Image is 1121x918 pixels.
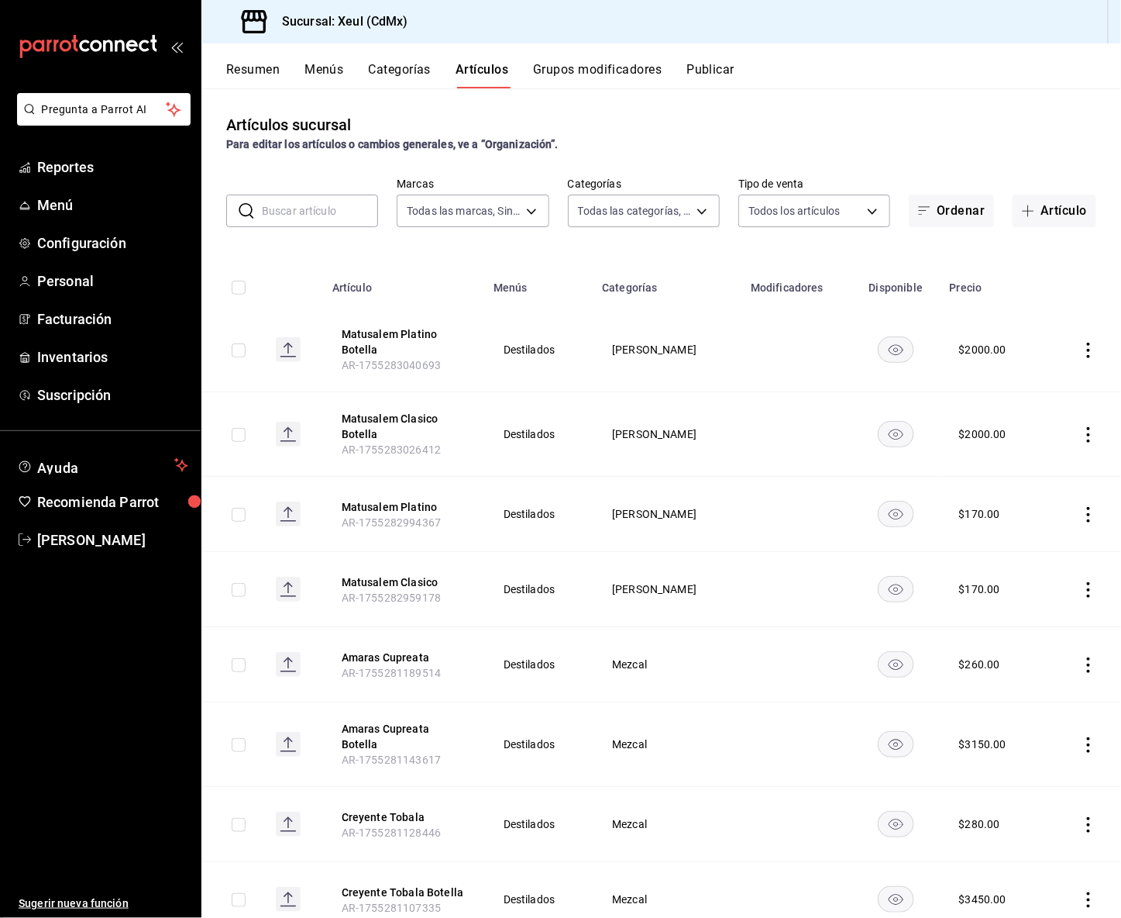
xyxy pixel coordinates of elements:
th: Precio [940,258,1051,308]
input: Buscar artículo [262,195,378,226]
button: availability-product [878,336,914,363]
th: Artículo [323,258,484,308]
span: Menú [37,195,188,216]
button: Categorías [369,62,432,88]
span: Suscripción [37,385,188,406]
button: availability-product [878,501,914,527]
button: Ordenar [909,195,994,227]
button: Artículos [456,62,508,88]
div: $ 170.00 [959,506,1000,522]
span: Destilados [504,429,574,440]
span: Configuración [37,233,188,254]
span: Destilados [504,894,574,905]
span: Mezcal [612,739,722,750]
button: availability-product [878,811,914,837]
span: Mezcal [612,819,722,830]
span: AR-1755283026412 [342,443,441,456]
button: actions [1081,657,1096,673]
div: $ 280.00 [959,816,1000,832]
button: edit-product-location [342,650,466,665]
span: Mezcal [612,894,722,905]
button: edit-product-location [342,721,466,752]
button: Grupos modificadores [533,62,662,88]
span: AR-1755281128446 [342,827,441,839]
span: AR-1755281143617 [342,754,441,766]
div: Artículos sucursal [226,113,351,136]
button: Pregunta a Parrot AI [17,93,191,126]
th: Menús [484,258,593,308]
div: $ 260.00 [959,657,1000,672]
button: actions [1081,737,1096,753]
button: availability-product [878,886,914,913]
span: AR-1755281107335 [342,902,441,914]
span: Destilados [504,659,574,670]
span: [PERSON_NAME] [612,429,722,440]
span: Facturación [37,309,188,330]
button: edit-product-location [342,326,466,357]
div: $ 3150.00 [959,737,1006,752]
span: Ayuda [37,456,168,475]
div: navigation tabs [226,62,1121,88]
button: edit-product-location [342,885,466,900]
span: AR-1755282994367 [342,516,441,529]
button: edit-product-location [342,809,466,825]
button: availability-product [878,731,914,758]
span: Todas las categorías, Sin categoría [578,203,691,219]
button: availability-product [878,576,914,602]
span: Personal [37,271,188,292]
button: Resumen [226,62,280,88]
span: AR-1755281189514 [342,667,441,679]
th: Categorías [593,258,741,308]
span: [PERSON_NAME] [612,344,722,355]
span: Destilados [504,819,574,830]
button: actions [1081,343,1096,358]
button: availability-product [878,421,914,447]
span: [PERSON_NAME] [612,509,722,519]
button: Publicar [686,62,734,88]
span: Destilados [504,344,574,355]
button: actions [1081,507,1096,523]
a: Pregunta a Parrot AI [11,112,191,129]
span: Reportes [37,157,188,178]
span: Destilados [504,509,574,519]
span: [PERSON_NAME] [612,584,722,595]
div: $ 3450.00 [959,892,1006,907]
button: actions [1081,582,1096,598]
label: Tipo de venta [738,179,890,190]
div: $ 2000.00 [959,426,1006,442]
th: Disponible [851,258,940,308]
span: Recomienda Parrot [37,492,188,512]
button: Menús [304,62,343,88]
th: Modificadores [741,258,851,308]
button: actions [1081,892,1096,908]
span: Sugerir nueva función [19,896,188,912]
span: Mezcal [612,659,722,670]
button: actions [1081,427,1096,443]
strong: Para editar los artículos o cambios generales, ve a “Organización”. [226,138,559,150]
span: Inventarios [37,347,188,368]
span: Destilados [504,739,574,750]
label: Categorías [568,179,720,190]
span: Todas las marcas, Sin marca [407,203,520,219]
span: AR-1755282959178 [342,592,441,604]
div: $ 2000.00 [959,342,1006,357]
span: AR-1755283040693 [342,359,441,371]
button: edit-product-location [342,411,466,442]
h3: Sucursal: Xeul (CdMx) [270,12,408,31]
span: [PERSON_NAME] [37,530,188,550]
span: Destilados [504,584,574,595]
div: $ 170.00 [959,582,1000,597]
span: Pregunta a Parrot AI [42,102,167,118]
button: edit-product-location [342,499,466,515]
span: Todos los artículos [748,203,841,219]
button: Artículo [1013,195,1096,227]
label: Marcas [397,179,548,190]
button: edit-product-location [342,575,466,590]
button: actions [1081,817,1096,833]
button: availability-product [878,651,914,678]
button: open_drawer_menu [170,40,183,53]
